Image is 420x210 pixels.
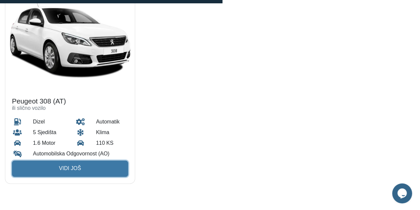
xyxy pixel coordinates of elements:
[91,116,133,127] div: automatik
[28,148,133,159] div: Automobilska Odgovornost (AO)
[12,105,128,111] h6: ili slično vozilo
[392,183,413,203] iframe: chat widget
[28,138,70,148] div: 1.6 Motor
[28,127,70,138] div: 5 Sjedišta
[12,160,128,176] a: Vidi još
[12,97,128,105] h4: Peugeot 308 (AT)
[28,116,70,127] div: dizel
[91,138,133,148] div: 110 KS
[91,127,133,138] div: Klima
